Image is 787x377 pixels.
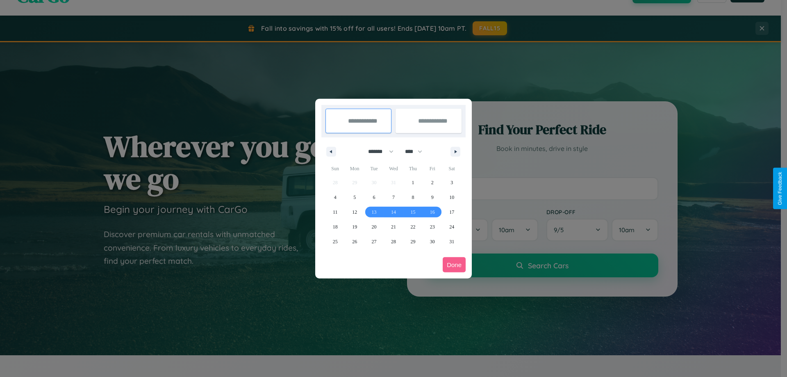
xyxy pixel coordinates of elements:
button: 9 [423,190,442,205]
span: 6 [373,190,375,205]
button: 23 [423,219,442,234]
span: Fri [423,162,442,175]
button: 29 [403,234,423,249]
button: 30 [423,234,442,249]
span: 28 [391,234,396,249]
span: 15 [410,205,415,219]
span: 23 [430,219,435,234]
span: Mon [345,162,364,175]
button: 21 [384,219,403,234]
button: 8 [403,190,423,205]
button: 27 [364,234,384,249]
button: 7 [384,190,403,205]
button: 28 [384,234,403,249]
span: 24 [449,219,454,234]
span: 11 [333,205,338,219]
span: 22 [410,219,415,234]
button: 2 [423,175,442,190]
span: 26 [352,234,357,249]
span: 20 [372,219,377,234]
span: 7 [392,190,395,205]
span: 29 [410,234,415,249]
span: 5 [353,190,356,205]
button: 26 [345,234,364,249]
button: 20 [364,219,384,234]
span: 19 [352,219,357,234]
span: 14 [391,205,396,219]
button: 5 [345,190,364,205]
span: 25 [333,234,338,249]
span: 3 [450,175,453,190]
div: Give Feedback [777,172,783,205]
button: 24 [442,219,462,234]
span: 1 [412,175,414,190]
button: 10 [442,190,462,205]
span: Sun [325,162,345,175]
span: 16 [430,205,435,219]
span: Sat [442,162,462,175]
span: 27 [372,234,377,249]
button: 18 [325,219,345,234]
span: 31 [449,234,454,249]
button: 4 [325,190,345,205]
button: 14 [384,205,403,219]
button: 13 [364,205,384,219]
span: Thu [403,162,423,175]
span: 2 [431,175,434,190]
span: Tue [364,162,384,175]
button: 12 [345,205,364,219]
button: 15 [403,205,423,219]
button: 1 [403,175,423,190]
span: 12 [352,205,357,219]
span: 18 [333,219,338,234]
span: Wed [384,162,403,175]
span: 30 [430,234,435,249]
span: 4 [334,190,337,205]
span: 9 [431,190,434,205]
button: 17 [442,205,462,219]
button: 31 [442,234,462,249]
button: 3 [442,175,462,190]
span: 17 [449,205,454,219]
span: 10 [449,190,454,205]
button: 6 [364,190,384,205]
button: 19 [345,219,364,234]
button: 16 [423,205,442,219]
span: 13 [372,205,377,219]
span: 21 [391,219,396,234]
button: 25 [325,234,345,249]
button: 22 [403,219,423,234]
span: 8 [412,190,414,205]
button: 11 [325,205,345,219]
button: Done [443,257,466,272]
